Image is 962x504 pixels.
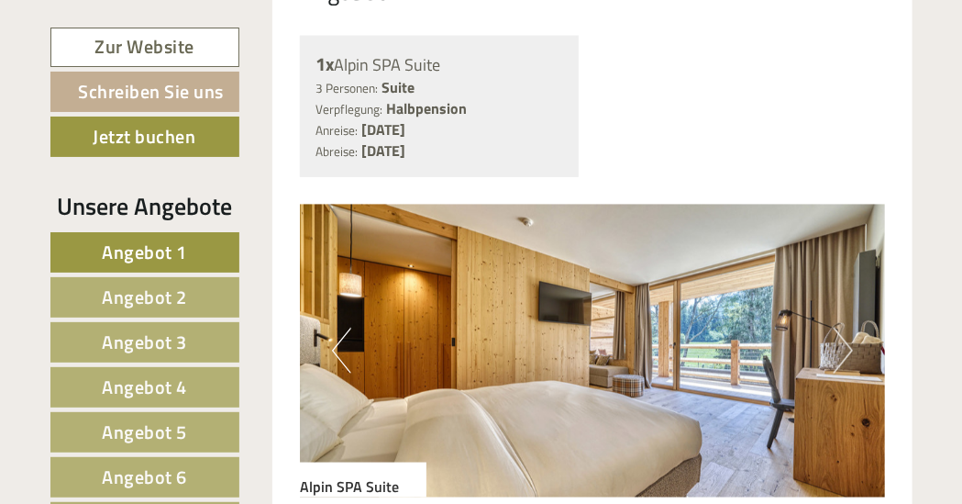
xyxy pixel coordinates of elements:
button: Next [834,328,853,374]
span: Angebot 4 [102,373,187,401]
div: [DATE] [260,14,325,45]
a: Jetzt buchen [50,117,239,157]
small: 16:12 [28,89,283,102]
a: Zur Website [50,28,239,67]
span: Angebot 2 [102,283,187,311]
span: Angebot 6 [102,463,187,491]
a: Schreiben Sie uns [50,72,239,112]
small: 3 Personen: [315,79,378,97]
small: Verpflegung: [315,100,382,118]
b: [DATE] [361,140,405,162]
div: [GEOGRAPHIC_DATA] [28,53,283,68]
b: Halbpension [386,97,467,119]
b: Suite [381,76,415,98]
button: Previous [332,328,351,374]
b: [DATE] [361,118,405,140]
div: Unsere Angebote [50,189,239,223]
div: Alpin SPA Suite [315,51,563,78]
div: Guten Tag, wie können wir Ihnen helfen? [14,50,293,106]
span: Angebot 1 [102,238,187,266]
small: Anreise: [315,121,358,140]
b: 1x [315,50,334,78]
small: Abreise: [315,142,358,161]
div: Alpin SPA Suite [300,463,426,498]
span: Angebot 5 [102,418,187,446]
img: image [300,205,885,498]
span: Angebot 3 [102,328,187,356]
